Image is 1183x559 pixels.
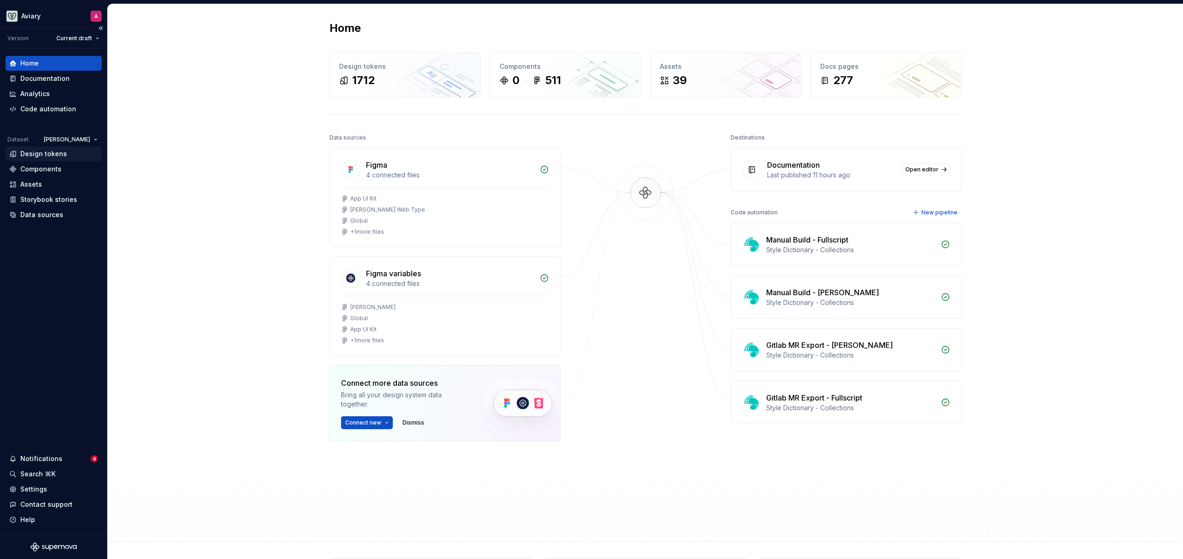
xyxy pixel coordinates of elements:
div: A [94,12,98,20]
a: Open editor [901,163,950,176]
a: Components0511 [490,52,641,97]
div: Contact support [20,500,73,509]
button: Help [6,512,102,527]
div: + 1 more files [350,228,384,236]
div: Global [350,315,368,322]
a: Assets39 [650,52,801,97]
div: Assets [20,180,42,189]
h2: Home [329,21,361,36]
div: Gitlab MR Export - [PERSON_NAME] [766,340,893,351]
div: Design tokens [339,62,471,71]
div: 39 [673,73,687,88]
span: 4 [91,455,98,462]
button: Dismiss [398,416,428,429]
div: Manual Build - [PERSON_NAME] [766,287,879,298]
div: Bring all your design system data together. [341,390,466,409]
a: Docs pages277 [811,52,962,97]
button: Current draft [52,32,104,45]
div: Design tokens [20,149,67,158]
div: Code automation [20,104,76,114]
div: Figma [366,159,387,170]
div: Home [20,59,39,68]
div: Style Dictionary - Collections [766,298,935,307]
div: Help [20,515,35,524]
div: 1712 [352,73,375,88]
div: Style Dictionary - Collections [766,351,935,360]
a: Design tokens [6,146,102,161]
a: Documentation [6,71,102,86]
a: Assets [6,177,102,192]
div: Documentation [767,159,820,170]
div: Style Dictionary - Collections [766,403,935,413]
div: Global [350,217,368,225]
div: Code automation [731,206,778,219]
button: Connect new [341,416,393,429]
div: [PERSON_NAME] Web Type [350,206,425,213]
div: Manual Build - Fullscript [766,234,848,245]
div: 0 [512,73,519,88]
a: Analytics [6,86,102,101]
span: Connect new [345,419,381,426]
button: New pipeline [910,206,962,219]
div: Version [7,35,29,42]
img: 256e2c79-9abd-4d59-8978-03feab5a3943.png [6,11,18,22]
div: App UI Kit [350,326,377,333]
span: Open editor [905,166,939,173]
span: New pipeline [921,209,957,216]
a: Code automation [6,102,102,116]
button: [PERSON_NAME] [40,133,102,146]
div: Analytics [20,89,50,98]
div: 4 connected files [366,279,534,288]
div: Destinations [731,131,765,144]
div: Assets [660,62,792,71]
div: + 1 more files [350,337,384,344]
a: Data sources [6,207,102,222]
button: AviaryA [2,6,105,26]
svg: Supernova Logo [30,542,77,552]
button: Contact support [6,497,102,512]
div: 277 [833,73,853,88]
div: Search ⌘K [20,469,55,479]
a: Settings [6,482,102,497]
div: Dataset [7,136,29,143]
div: App UI Kit [350,195,377,202]
span: Current draft [56,35,92,42]
span: Dismiss [402,419,424,426]
a: Storybook stories [6,192,102,207]
div: Gitlab MR Export - Fullscript [766,392,862,403]
div: Storybook stories [20,195,77,204]
div: Figma variables [366,268,421,279]
div: Style Dictionary - Collections [766,245,935,255]
div: Notifications [20,454,62,463]
div: Data sources [20,210,63,219]
div: 511 [545,73,561,88]
a: Components [6,162,102,176]
button: Collapse sidebar [94,22,107,35]
a: Figma variables4 connected files[PERSON_NAME]GlobalApp UI Kit+1more files [329,256,561,356]
div: Connect more data sources [341,377,466,389]
div: Data sources [329,131,366,144]
button: Notifications4 [6,451,102,466]
div: Last published 11 hours ago [767,170,896,180]
button: Search ⌘K [6,467,102,481]
div: Documentation [20,74,70,83]
span: [PERSON_NAME] [44,136,90,143]
div: 4 connected files [366,170,534,180]
div: Aviary [21,12,41,21]
a: Figma4 connected filesApp UI Kit[PERSON_NAME] Web TypeGlobal+1more files [329,148,561,247]
a: Design tokens1712 [329,52,481,97]
div: Settings [20,485,47,494]
div: Components [20,164,61,174]
div: Components [500,62,631,71]
div: [PERSON_NAME] [350,304,396,311]
a: Home [6,56,102,71]
div: Docs pages [820,62,952,71]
